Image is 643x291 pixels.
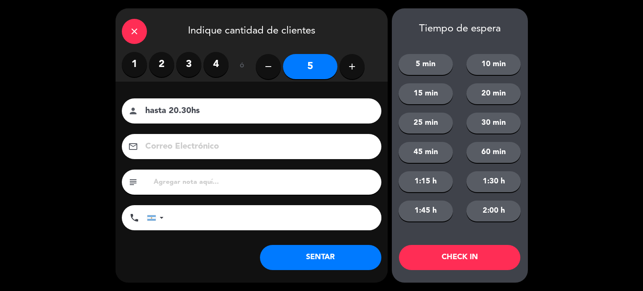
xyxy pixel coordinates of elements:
label: 2 [149,52,174,77]
button: 15 min [399,83,453,104]
button: SENTAR [260,245,381,270]
button: 45 min [399,142,453,163]
i: phone [129,213,139,223]
i: add [347,62,357,72]
button: 5 min [399,54,453,75]
label: 3 [176,52,201,77]
i: subject [128,177,138,187]
button: remove [256,54,281,79]
button: 1:30 h [466,171,521,192]
div: Tiempo de espera [392,23,528,35]
i: email [128,142,138,152]
button: add [340,54,365,79]
button: 30 min [466,113,521,134]
div: ó [229,52,256,81]
button: 2:00 h [466,201,521,221]
input: Agregar nota aquí... [153,176,375,188]
input: Nombre del cliente [144,104,370,118]
button: 25 min [399,113,453,134]
button: 1:15 h [399,171,453,192]
i: person [128,106,138,116]
div: Argentina: +54 [147,206,167,230]
i: close [129,26,139,36]
label: 4 [203,52,229,77]
button: 10 min [466,54,521,75]
label: 1 [122,52,147,77]
input: Correo Electrónico [144,139,370,154]
button: 1:45 h [399,201,453,221]
button: CHECK IN [399,245,520,270]
div: Indique cantidad de clientes [116,8,388,52]
i: remove [263,62,273,72]
button: 20 min [466,83,521,104]
button: 60 min [466,142,521,163]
